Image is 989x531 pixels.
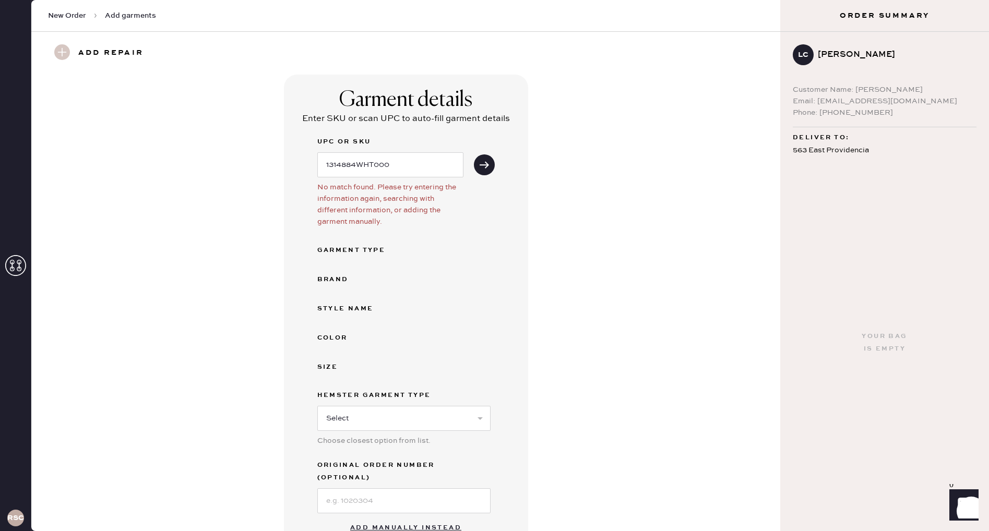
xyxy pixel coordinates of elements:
label: UPC or SKU [317,136,463,148]
span: Deliver to: [793,131,849,144]
label: Original Order Number (Optional) [317,459,491,484]
label: Hemster Garment Type [317,389,491,402]
span: New Order [48,10,86,21]
iframe: Front Chat [939,484,984,529]
h3: RSCA [7,514,24,522]
div: No match found. Please try entering the information again, searching with different information, ... [317,182,463,227]
div: Phone: [PHONE_NUMBER] [793,107,976,118]
h3: LC [798,51,808,58]
div: Enter SKU or scan UPC to auto-fill garment details [302,113,510,125]
h3: Order Summary [780,10,989,21]
div: [PERSON_NAME] [818,49,968,61]
div: Brand [317,273,401,286]
div: Garment Type [317,244,401,257]
div: Style name [317,303,401,315]
div: Choose closest option from list. [317,435,491,446]
div: 563 East Providencia Burbank , CA 91505 [793,144,976,170]
h3: Add repair [78,44,144,62]
span: Add garments [105,10,156,21]
div: Customer Name: [PERSON_NAME] [793,84,976,95]
div: Size [317,361,401,373]
div: Color [317,332,401,344]
div: Email: [EMAIL_ADDRESS][DOMAIN_NAME] [793,95,976,107]
input: e.g. 1292213123 [317,152,463,177]
input: e.g. 1020304 [317,488,491,513]
div: Garment details [339,88,472,113]
div: Your bag is empty [862,330,907,355]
